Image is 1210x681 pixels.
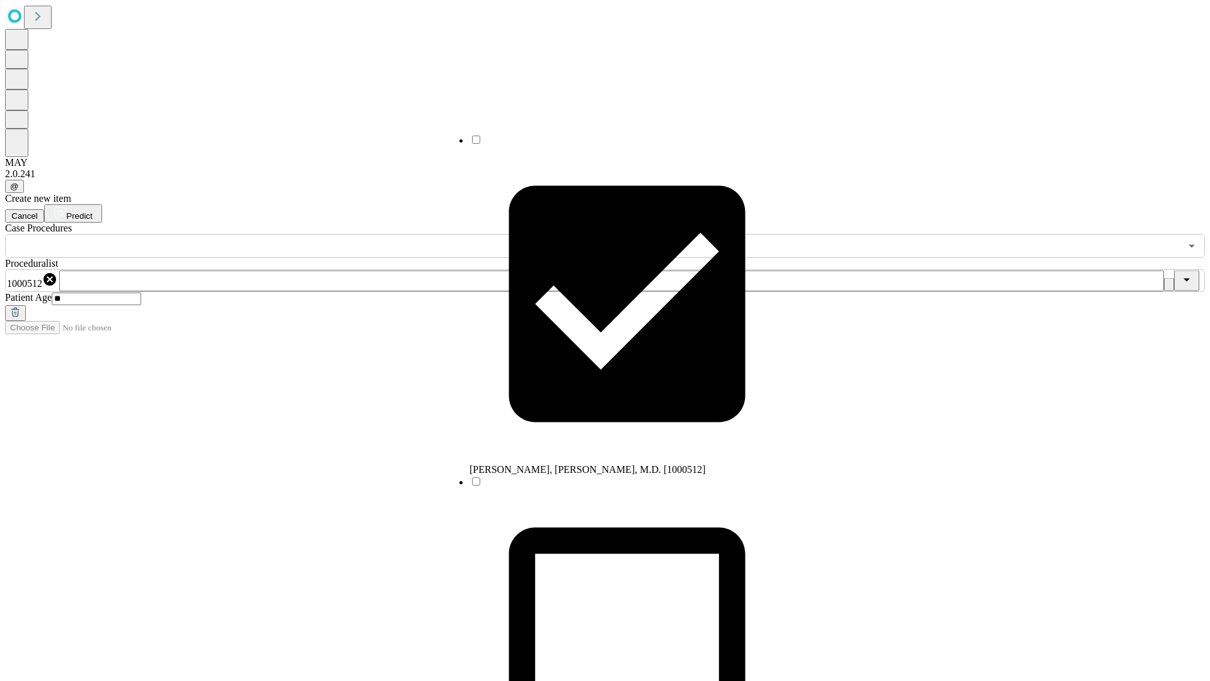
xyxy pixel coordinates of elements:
[1174,271,1199,291] button: Close
[5,209,44,223] button: Cancel
[10,182,19,191] span: @
[5,292,52,303] span: Patient Age
[5,258,58,269] span: Proceduralist
[5,193,71,204] span: Create new item
[5,157,1205,168] div: MAY
[5,168,1205,180] div: 2.0.241
[5,180,24,193] button: @
[66,211,92,221] span: Predict
[1183,237,1201,255] button: Open
[7,272,57,289] div: 1000512
[1164,278,1174,291] button: Clear
[7,278,42,289] span: 1000512
[11,211,38,221] span: Cancel
[5,223,72,233] span: Scheduled Procedure
[44,204,102,223] button: Predict
[470,464,706,475] span: [PERSON_NAME], [PERSON_NAME], M.D. [1000512]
